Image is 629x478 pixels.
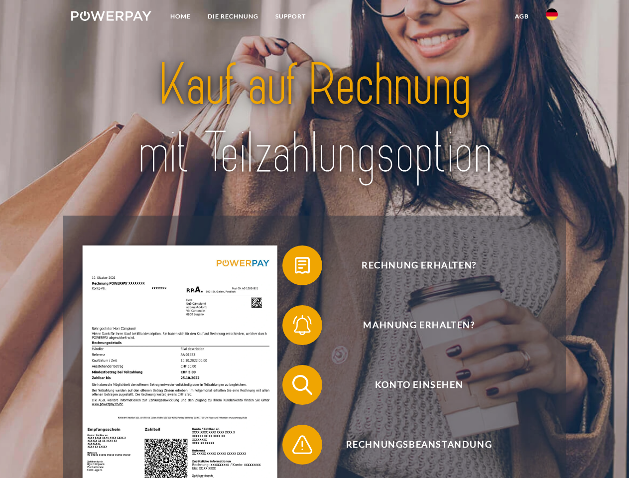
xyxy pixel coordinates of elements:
button: Konto einsehen [282,365,541,405]
img: title-powerpay_de.svg [95,48,534,191]
a: DIE RECHNUNG [199,7,267,25]
a: SUPPORT [267,7,314,25]
button: Rechnungsbeanstandung [282,425,541,465]
button: Mahnung erhalten? [282,305,541,345]
img: qb_bill.svg [290,253,315,278]
img: qb_search.svg [290,372,315,397]
button: Rechnung erhalten? [282,245,541,285]
img: qb_bell.svg [290,313,315,338]
a: agb [506,7,537,25]
span: Rechnungsbeanstandung [297,425,541,465]
img: qb_warning.svg [290,432,315,457]
span: Mahnung erhalten? [297,305,541,345]
span: Konto einsehen [297,365,541,405]
span: Rechnung erhalten? [297,245,541,285]
a: Home [162,7,199,25]
img: de [546,8,558,20]
img: logo-powerpay-white.svg [71,11,151,21]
